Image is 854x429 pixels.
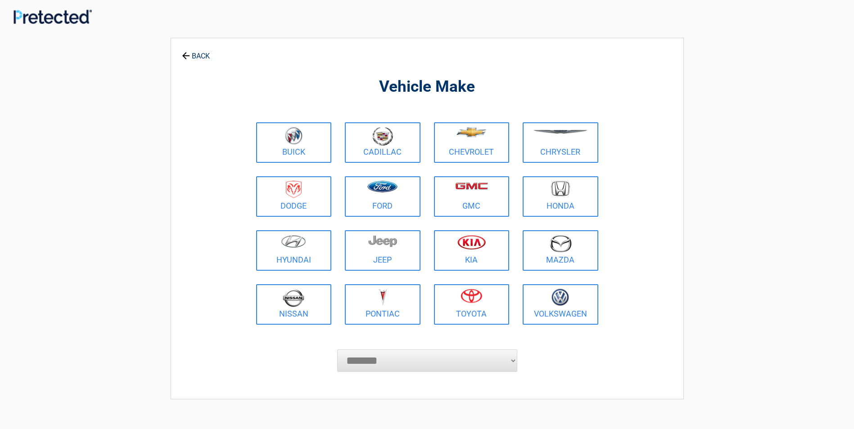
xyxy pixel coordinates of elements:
[434,122,510,163] a: Chevrolet
[368,235,397,247] img: jeep
[549,235,572,252] img: mazda
[286,181,302,198] img: dodge
[345,176,420,217] a: Ford
[256,230,332,271] a: Hyundai
[254,76,601,98] h2: Vehicle Make
[455,182,488,190] img: gmc
[378,289,387,306] img: pontiac
[256,176,332,217] a: Dodge
[523,176,598,217] a: Honda
[281,235,306,248] img: hyundai
[523,122,598,163] a: Chrysler
[283,289,304,307] img: nissan
[345,284,420,325] a: Pontiac
[367,181,398,192] img: ford
[434,176,510,217] a: GMC
[551,181,570,197] img: honda
[256,284,332,325] a: Nissan
[345,230,420,271] a: Jeep
[256,122,332,163] a: Buick
[523,284,598,325] a: Volkswagen
[285,127,303,145] img: buick
[457,235,486,250] img: kia
[434,284,510,325] a: Toyota
[14,9,92,23] img: Main Logo
[434,230,510,271] a: Kia
[180,44,212,60] a: BACK
[372,127,393,146] img: cadillac
[533,130,588,134] img: chrysler
[523,230,598,271] a: Mazda
[461,289,482,303] img: toyota
[456,127,487,137] img: chevrolet
[551,289,569,306] img: volkswagen
[345,122,420,163] a: Cadillac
